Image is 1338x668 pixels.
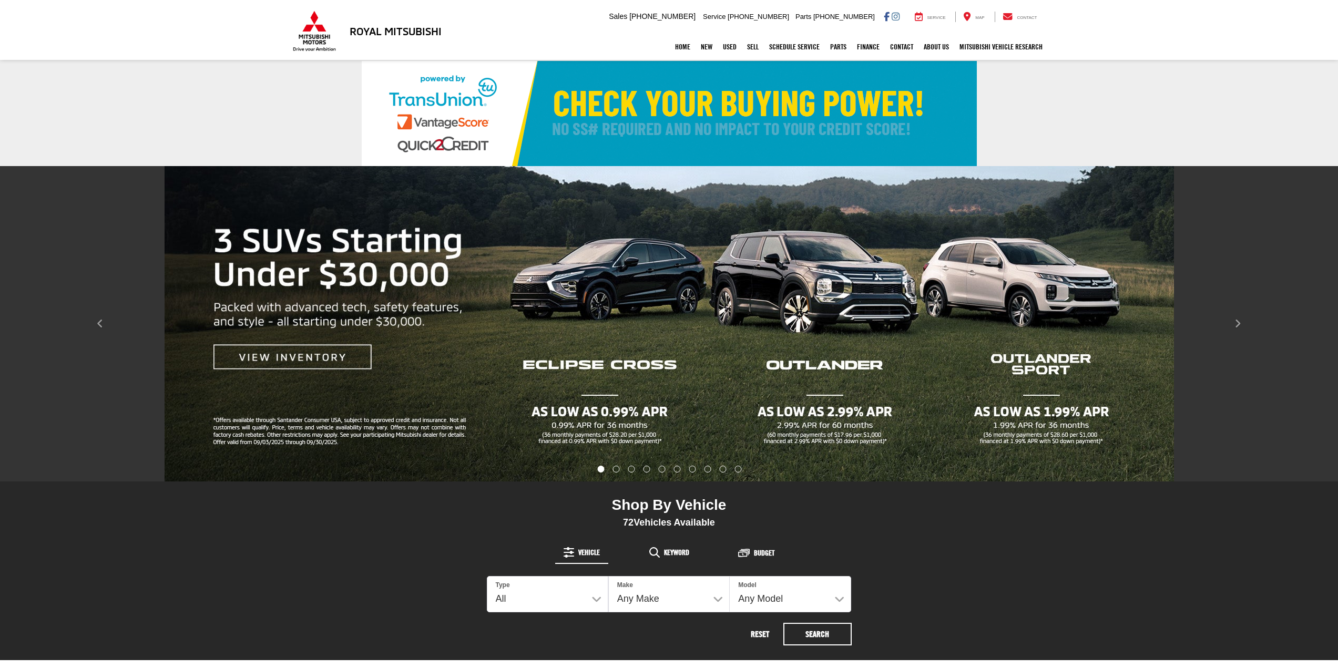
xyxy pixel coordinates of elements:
[742,34,764,60] a: Sell
[487,517,852,528] div: Vehicles Available
[629,12,696,20] span: [PHONE_NUMBER]
[975,15,984,20] span: Map
[165,166,1174,481] img: 3 SUVs Starting Under $30,000
[291,11,338,52] img: Mitsubishi
[892,12,900,20] a: Instagram: Click to visit our Instagram page
[597,466,604,472] li: Go to slide number 1.
[578,549,600,556] span: Vehicle
[628,466,635,472] li: Go to slide number 3.
[738,581,757,590] label: Model
[623,517,634,528] span: 72
[884,12,890,20] a: Facebook: Click to visit our Facebook page
[1137,187,1338,460] button: Click to view next picture.
[1017,15,1037,20] span: Contact
[719,466,726,472] li: Go to slide number 9.
[350,25,442,37] h3: Royal Mitsubishi
[955,12,992,22] a: Map
[613,466,620,472] li: Go to slide number 2.
[664,549,689,556] span: Keyword
[954,34,1048,60] a: Mitsubishi Vehicle Research
[764,34,825,60] a: Schedule Service: Opens in a new tab
[617,581,633,590] label: Make
[673,466,680,472] li: Go to slide number 6.
[918,34,954,60] a: About Us
[496,581,510,590] label: Type
[813,13,875,20] span: [PHONE_NUMBER]
[487,496,852,517] div: Shop By Vehicle
[995,12,1045,22] a: Contact
[739,623,781,645] button: Reset
[703,13,726,20] span: Service
[795,13,811,20] span: Parts
[783,623,852,645] button: Search
[885,34,918,60] a: Contact
[907,12,954,22] a: Service
[362,61,977,166] img: Check Your Buying Power
[644,466,650,472] li: Go to slide number 4.
[609,12,627,20] span: Sales
[718,34,742,60] a: Used
[670,34,696,60] a: Home
[696,34,718,60] a: New
[728,13,789,20] span: [PHONE_NUMBER]
[754,549,774,557] span: Budget
[825,34,852,60] a: Parts: Opens in a new tab
[734,466,741,472] li: Go to slide number 10.
[689,466,696,472] li: Go to slide number 7.
[704,466,711,472] li: Go to slide number 8.
[927,15,946,20] span: Service
[852,34,885,60] a: Finance
[659,466,666,472] li: Go to slide number 5.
